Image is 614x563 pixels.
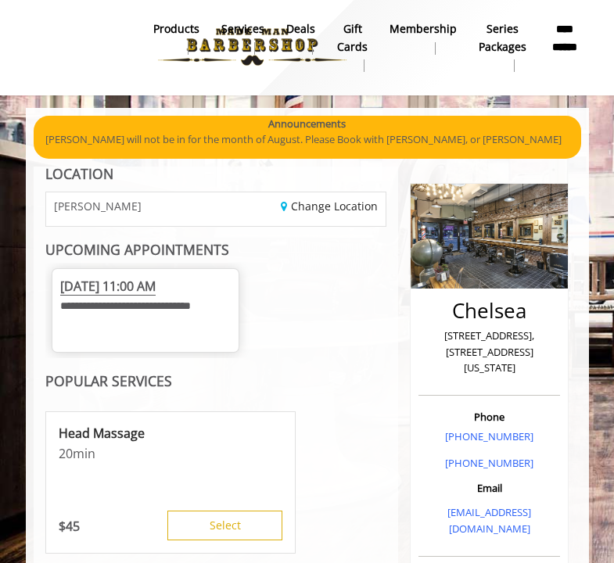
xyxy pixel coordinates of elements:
h2: Chelsea [422,299,556,322]
span: min [73,445,95,462]
b: products [153,20,199,38]
h3: Email [422,482,556,493]
a: [EMAIL_ADDRESS][DOMAIN_NAME] [447,505,531,536]
button: Select [167,511,282,540]
p: [STREET_ADDRESS],[STREET_ADDRESS][US_STATE] [422,328,556,376]
img: Made Man Barbershop logo [145,4,360,90]
b: Services [221,20,264,38]
span: $ [59,518,66,535]
b: Membership [390,20,457,38]
p: [PERSON_NAME] will not be in for the month of August. Please Book with [PERSON_NAME], or [PERSON_... [45,131,569,148]
a: Productsproducts [142,18,210,59]
p: 45 [59,518,80,535]
a: [PHONE_NUMBER] [445,456,533,470]
b: POPULAR SERVICES [45,371,172,390]
p: 20 [59,445,282,462]
span: [DATE] 11:00 AM [60,278,156,296]
b: UPCOMING APPOINTMENTS [45,240,229,259]
a: DealsDeals [275,18,326,59]
b: Series packages [479,20,526,56]
a: Change Location [281,199,378,213]
b: gift cards [337,20,368,56]
span: [PERSON_NAME] [54,200,142,212]
a: Series packagesSeries packages [468,18,537,76]
h3: Phone [422,411,556,422]
a: MembershipMembership [379,18,468,59]
b: Deals [286,20,315,38]
b: LOCATION [45,164,113,183]
p: Head Massage [59,425,282,442]
a: Gift cardsgift cards [326,18,379,76]
b: Announcements [268,116,346,132]
a: [PHONE_NUMBER] [445,429,533,443]
a: ServicesServices [210,18,275,59]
